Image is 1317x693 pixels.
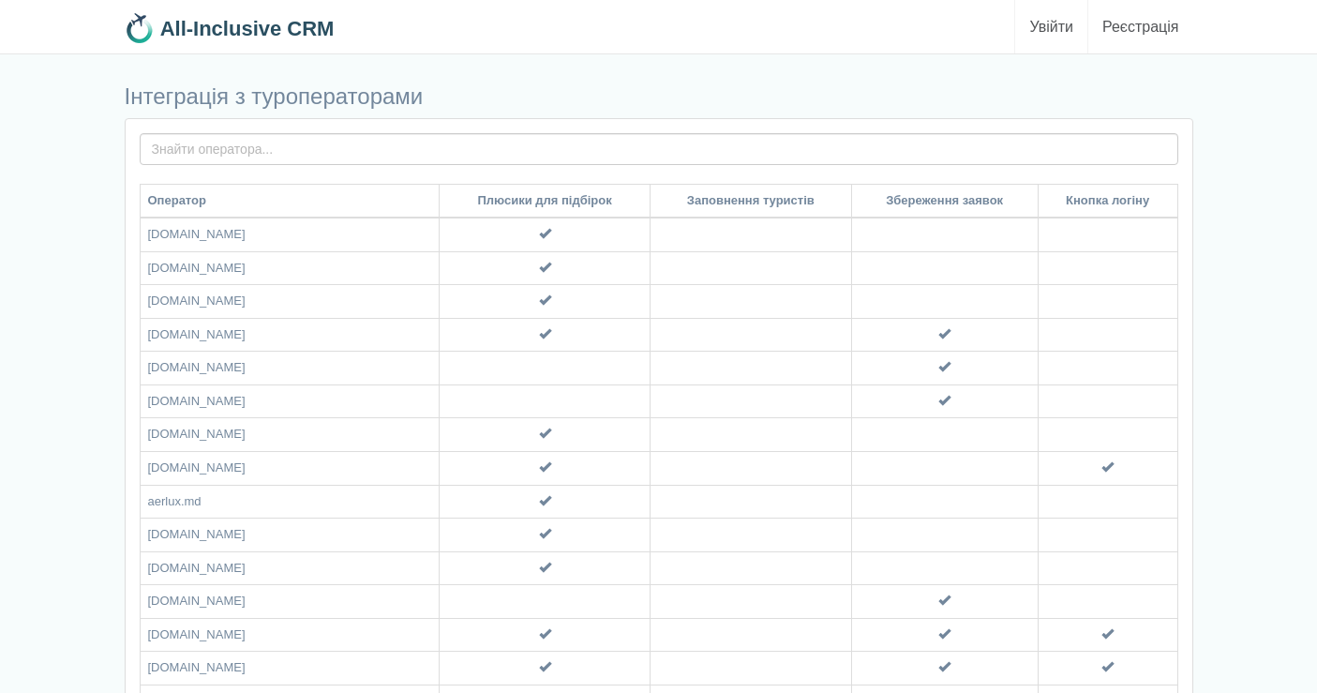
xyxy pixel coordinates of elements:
input: Знайти оператора... [140,133,1178,165]
td: aerlux.md [140,485,440,519]
td: [DOMAIN_NAME] [140,652,440,685]
td: [DOMAIN_NAME] [140,251,440,285]
td: [DOMAIN_NAME] [140,352,440,385]
td: [DOMAIN_NAME] [140,384,440,418]
td: [DOMAIN_NAME] [140,452,440,486]
td: [DOMAIN_NAME] [140,551,440,585]
td: [DOMAIN_NAME] [140,519,440,552]
th: Кнопка логіну [1038,184,1177,218]
th: Оператор [140,184,440,218]
td: [DOMAIN_NAME] [140,618,440,652]
th: Збереження заявок [851,184,1038,218]
td: [DOMAIN_NAME] [140,318,440,352]
b: All-Inclusive CRM [160,17,335,40]
td: [DOMAIN_NAME] [140,218,440,251]
img: 32x32.png [125,13,155,43]
th: Плюсики для підбірок [440,184,651,218]
td: [DOMAIN_NAME] [140,585,440,619]
td: [DOMAIN_NAME] [140,285,440,319]
td: [DOMAIN_NAME] [140,418,440,452]
th: Заповнення туристів [651,184,852,218]
h3: Інтеграція з туроператорами [125,84,1193,109]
